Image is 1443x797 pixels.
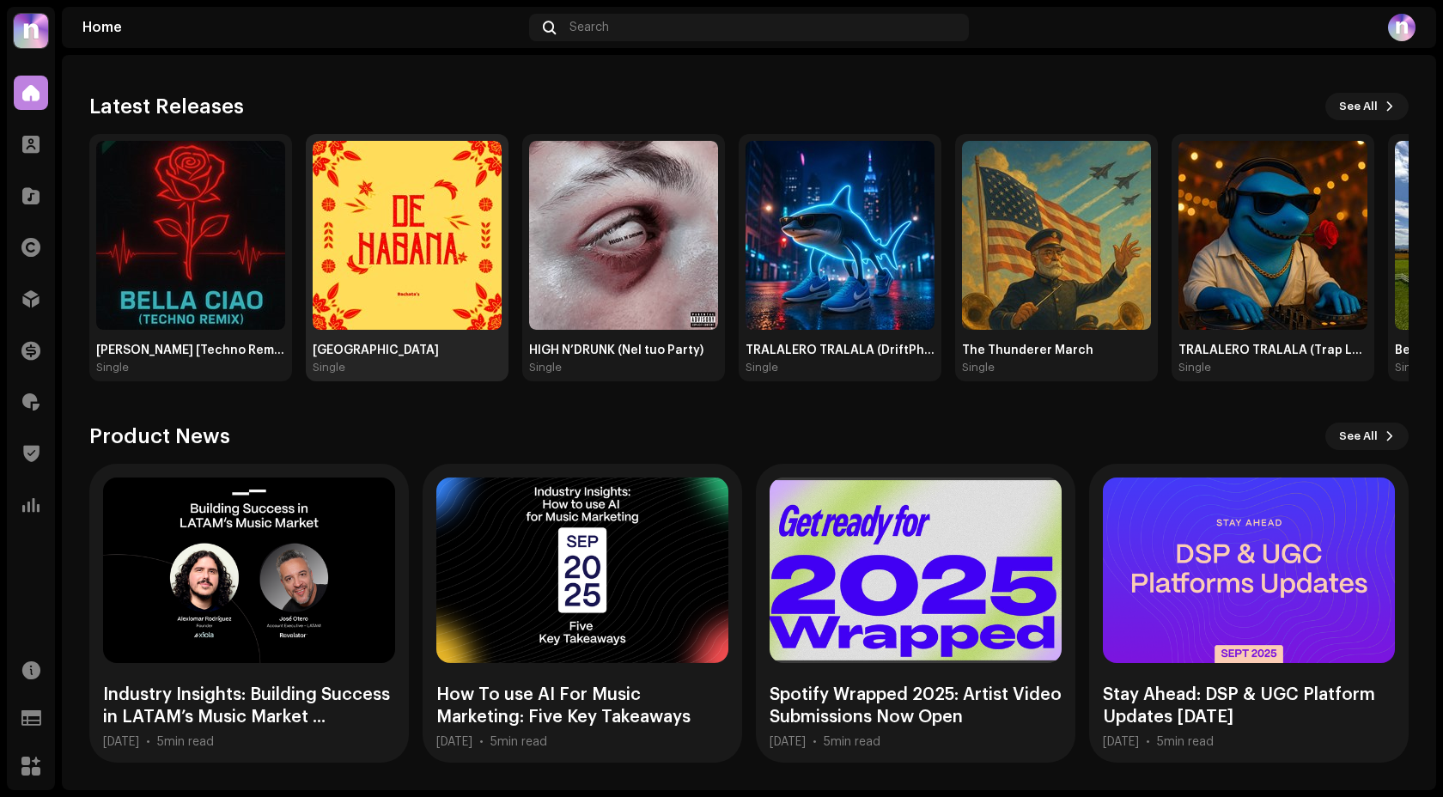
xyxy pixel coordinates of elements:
div: Single [96,361,129,374]
span: min read [164,736,214,748]
div: 5 [157,735,214,749]
div: [DATE] [103,735,139,749]
div: Stay Ahead: DSP & UGC Platform Updates [DATE] [1103,684,1395,728]
div: TRALALERO TRALALA (DriftPhonks) [746,344,935,357]
div: 5 [490,735,547,749]
span: min read [831,736,880,748]
div: The Thunderer March [962,344,1151,357]
h3: Latest Releases [89,93,244,120]
div: [PERSON_NAME] [Techno Remix] [96,344,285,357]
img: 2b8a9ab1-f802-4ea5-b30a-5398db979d3b [529,141,718,330]
div: HIGH N’DRUNK (Nel tuo Party) [529,344,718,357]
div: • [146,735,150,749]
div: How To use AI For Music Marketing: Five Key Takeaways [436,684,728,728]
img: fb3a13cb-4f38-44fa-8ed9-89aa9dfd3d17 [1388,14,1416,41]
span: See All [1339,89,1378,124]
img: 39a81664-4ced-4598-a294-0293f18f6a76 [14,14,48,48]
div: [DATE] [1103,735,1139,749]
span: Search [569,21,609,34]
img: 955ed3e6-d2da-4f53-8693-27a99ef52524 [746,141,935,330]
div: Single [313,361,345,374]
img: a74f34bb-0318-4ce4-aeaf-9d0d9a6cdf51 [313,141,502,330]
div: TRALALERO TRALALA (Trap Latin) [1178,344,1367,357]
div: Single [1178,361,1211,374]
div: Single [962,361,995,374]
div: 5 [824,735,880,749]
div: • [813,735,817,749]
div: [GEOGRAPHIC_DATA] [313,344,502,357]
button: See All [1325,423,1409,450]
div: • [1146,735,1150,749]
img: beaf6ac5-01e0-440c-bd6a-824dde61f023 [962,141,1151,330]
span: See All [1339,419,1378,453]
div: • [479,735,484,749]
span: min read [1164,736,1214,748]
div: Single [746,361,778,374]
div: Single [1395,361,1428,374]
button: See All [1325,93,1409,120]
img: c4007a85-a1db-47c4-b279-14d46cf273c3 [1178,141,1367,330]
div: Spotify Wrapped 2025: Artist Video Submissions Now Open [770,684,1062,728]
div: Home [82,21,522,34]
div: Industry Insights: Building Success in LATAM’s Music Market ... [103,684,395,728]
div: [DATE] [436,735,472,749]
div: Single [529,361,562,374]
h3: Product News [89,423,230,450]
img: d5d61990-2f31-45db-8783-4fb6b357dd86 [96,141,285,330]
div: 5 [1157,735,1214,749]
div: [DATE] [770,735,806,749]
span: min read [497,736,547,748]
